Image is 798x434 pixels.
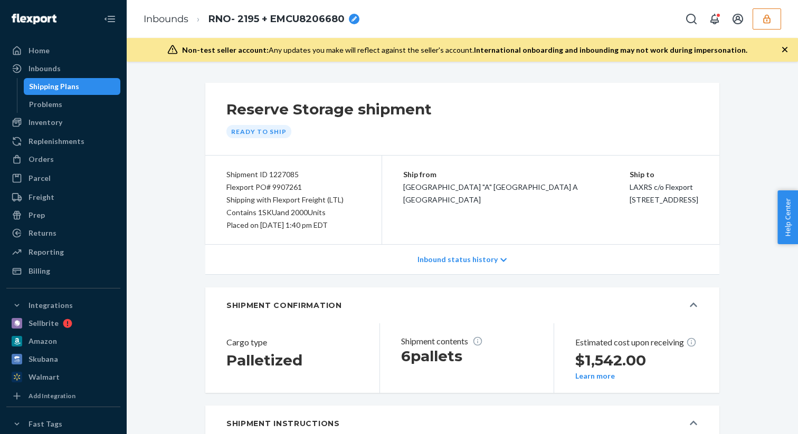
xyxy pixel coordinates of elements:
button: Open notifications [704,8,725,30]
p: Shipment contents [401,336,524,346]
p: LAXRS c/o Flexport [630,181,698,194]
a: Skubana [6,351,120,368]
div: Shipment ID 1227085 [226,168,360,181]
div: Flexport PO# 9907261 [226,181,360,194]
div: Problems [29,99,62,110]
div: Prep [28,210,45,220]
p: Estimated cost upon receiving [575,336,698,349]
div: Contains 1 SKU and 2000 Units [226,206,360,219]
div: Reporting [28,247,64,257]
header: Cargo type [226,336,350,349]
div: Replenishments [28,136,84,147]
a: Parcel [6,170,120,187]
button: Open Search Box [681,8,702,30]
div: Parcel [28,173,51,184]
p: Ship from [403,168,630,181]
div: Add Integration [28,391,75,400]
a: Inventory [6,114,120,131]
button: Integrations [6,297,120,314]
div: Sellbrite [28,318,59,329]
h5: Shipment Instructions [226,418,340,429]
a: Reporting [6,244,120,261]
div: Returns [28,228,56,238]
a: Billing [6,263,120,279]
div: Inventory [28,117,62,128]
a: Replenishments [6,133,120,150]
div: Any updates you make will reflect against the seller's account. [182,45,747,55]
a: Amazon [6,333,120,350]
div: Fast Tags [28,419,62,429]
a: Add Integration [6,390,120,402]
a: Freight [6,189,120,206]
a: Inbounds [144,13,188,25]
div: Ready to ship [226,125,291,138]
span: RNO- 2195 + EMCU8206680 [208,13,345,26]
button: Close Navigation [99,8,120,30]
span: Non-test seller account: [182,45,269,54]
button: SHIPMENT CONFIRMATION [205,287,719,323]
iframe: Opens a widget where you can chat to one of our agents [729,402,787,429]
p: Ship to [630,168,698,181]
a: Problems [24,96,121,113]
span: International onboarding and inbounding may not work during impersonation. [474,45,747,54]
h2: Palletized [226,351,350,370]
button: Learn more [575,372,615,380]
div: Placed on [DATE] 1:40 pm EDT [226,219,360,232]
div: Amazon [28,336,57,346]
div: Shipping with Flexport Freight (LTL) [226,194,360,206]
div: Shipping Plans [29,81,79,92]
p: Inbound status history [417,254,498,265]
h1: 6 pallets [401,346,524,365]
ol: breadcrumbs [135,4,368,35]
a: Sellbrite [6,315,120,332]
a: Home [6,42,120,59]
div: Inbounds [28,63,61,74]
a: Inbounds [6,60,120,77]
button: Open account menu [727,8,748,30]
div: Integrations [28,300,73,311]
img: Flexport logo [12,14,56,24]
a: Returns [6,225,120,242]
h2: Reserve Storage shipment [226,100,432,119]
a: Shipping Plans [24,78,121,95]
h5: SHIPMENT CONFIRMATION [226,300,342,311]
div: Billing [28,266,50,276]
a: Prep [6,207,120,224]
a: Orders [6,151,120,168]
span: [GEOGRAPHIC_DATA] "A" [GEOGRAPHIC_DATA] A [GEOGRAPHIC_DATA] [403,182,578,204]
div: Orders [28,154,54,165]
h2: $1,542.00 [575,351,698,370]
span: [STREET_ADDRESS] [630,195,698,204]
div: Freight [28,192,54,202]
button: Fast Tags [6,416,120,432]
a: Walmart [6,369,120,385]
div: Home [28,45,50,56]
button: Help Center [777,190,798,244]
div: Skubana [28,354,58,364]
div: Walmart [28,372,60,382]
